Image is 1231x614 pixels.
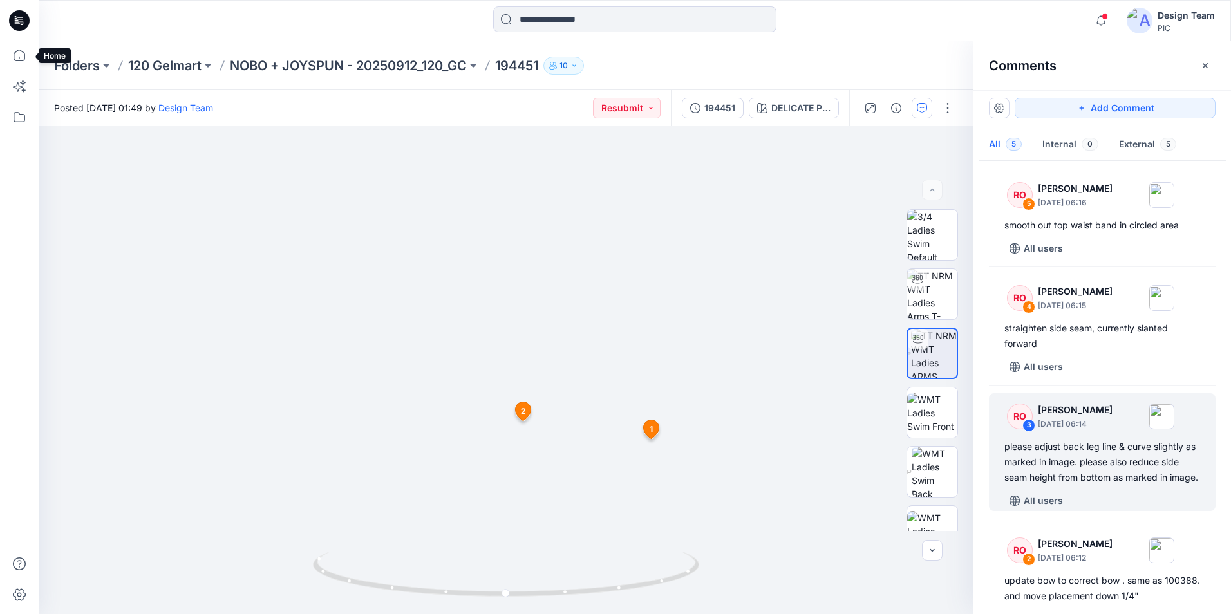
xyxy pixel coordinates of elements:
[1024,241,1063,256] p: All users
[749,98,839,118] button: DELICATE PINK
[1038,284,1113,299] p: [PERSON_NAME]
[1127,8,1152,33] img: avatar
[907,511,957,552] img: WMT Ladies Swim Left
[907,210,957,260] img: 3/4 Ladies Swim Default
[230,57,467,75] a: NOBO + JOYSPUN - 20250912_120_GC
[128,57,202,75] a: 120 Gelmart
[54,101,213,115] span: Posted [DATE] 01:49 by
[1004,218,1200,233] div: smooth out top waist band in circled area
[1038,402,1113,418] p: [PERSON_NAME]
[979,129,1032,162] button: All
[1004,321,1200,351] div: straighten side seam, currently slanted forward
[1006,138,1022,151] span: 5
[989,58,1057,73] h2: Comments
[1022,419,1035,432] div: 3
[1022,553,1035,566] div: 2
[886,98,907,118] button: Details
[1160,138,1176,151] span: 5
[1038,196,1113,209] p: [DATE] 06:16
[907,269,957,319] img: TT NRM WMT Ladies Arms T-POSE
[1007,182,1033,208] div: RO
[1082,138,1098,151] span: 0
[495,57,538,75] p: 194451
[543,57,584,75] button: 10
[1007,285,1033,311] div: RO
[1004,490,1068,511] button: All users
[1004,357,1068,377] button: All users
[1038,536,1113,552] p: [PERSON_NAME]
[911,329,957,378] img: TT NRM WMT Ladies ARMS DOWN
[1007,404,1033,429] div: RO
[1007,537,1033,563] div: RO
[1024,493,1063,508] p: All users
[1024,359,1063,375] p: All users
[1158,23,1215,33] div: PIC
[1038,181,1113,196] p: [PERSON_NAME]
[158,102,213,113] a: Design Team
[1004,573,1200,604] div: update bow to correct bow . same as 100388. and move placement down 1/4"
[1109,129,1187,162] button: External
[682,98,744,118] button: 194451
[1038,552,1113,564] p: [DATE] 06:12
[1032,129,1109,162] button: Internal
[1004,238,1068,259] button: All users
[912,447,957,497] img: WMT Ladies Swim Back
[230,95,781,614] img: eyJhbGciOiJIUzI1NiIsImtpZCI6IjAiLCJzbHQiOiJzZXMiLCJ0eXAiOiJKV1QifQ.eyJkYXRhIjp7InR5cGUiOiJzdG9yYW...
[559,59,568,73] p: 10
[1022,198,1035,210] div: 5
[54,57,100,75] a: Folders
[1015,98,1216,118] button: Add Comment
[1004,439,1200,485] div: please adjust back leg line & curve slightly as marked in image. please also reduce side seam hei...
[1038,418,1113,431] p: [DATE] 06:14
[1022,301,1035,313] div: 4
[1158,8,1215,23] div: Design Team
[771,101,831,115] div: DELICATE PINK
[907,393,957,433] img: WMT Ladies Swim Front
[704,101,735,115] div: 194451
[1038,299,1113,312] p: [DATE] 06:15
